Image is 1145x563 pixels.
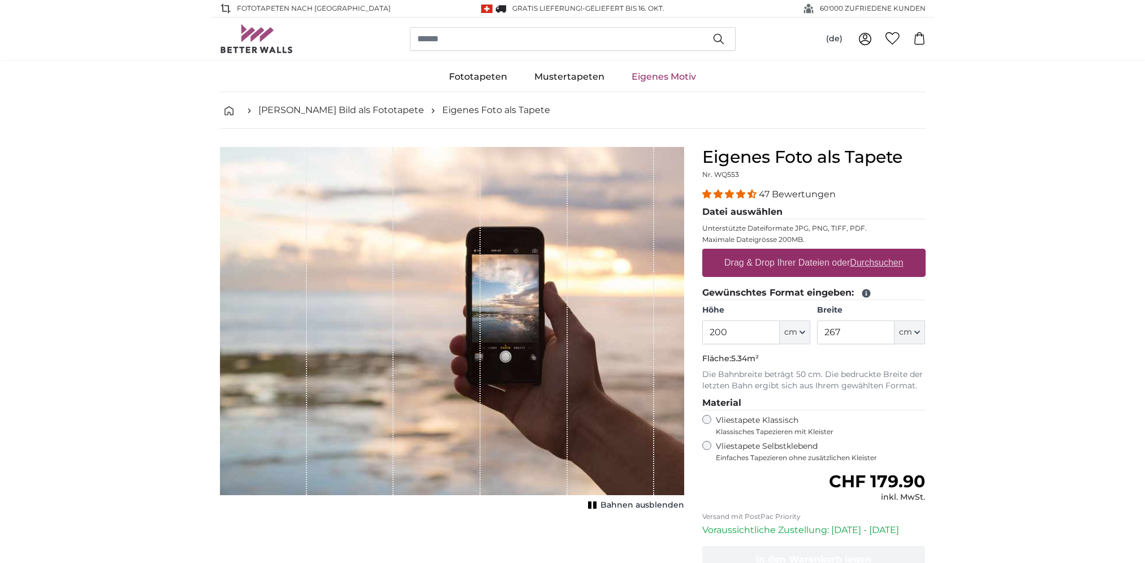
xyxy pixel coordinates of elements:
a: Fototapeten [435,62,521,92]
span: 4.38 stars [702,189,759,200]
img: Betterwalls [220,24,293,53]
p: Fläche: [702,353,926,365]
a: [PERSON_NAME] Bild als Fototapete [258,103,424,117]
button: (de) [817,29,852,49]
button: cm [895,321,925,344]
div: 1 of 1 [220,147,684,513]
p: Versand mit PostPac Priority [702,512,926,521]
img: Schweiz [481,5,492,13]
span: cm [899,327,912,338]
span: Einfaches Tapezieren ohne zusätzlichen Kleister [716,453,926,462]
legend: Datei auswählen [702,205,926,219]
p: Voraussichtliche Zustellung: [DATE] - [DATE] [702,523,926,537]
p: Die Bahnbreite beträgt 50 cm. Die bedruckte Breite der letzten Bahn ergibt sich aus Ihrem gewählt... [702,369,926,392]
span: GRATIS Lieferung! [512,4,582,12]
span: Fototapeten nach [GEOGRAPHIC_DATA] [237,3,391,14]
label: Breite [817,305,925,316]
span: 60'000 ZUFRIEDENE KUNDEN [820,3,926,14]
h1: Eigenes Foto als Tapete [702,147,926,167]
span: - [582,4,664,12]
nav: breadcrumbs [220,92,926,129]
legend: Gewünschtes Format eingeben: [702,286,926,300]
span: Klassisches Tapezieren mit Kleister [716,427,916,436]
label: Höhe [702,305,810,316]
span: 47 Bewertungen [759,189,836,200]
p: Maximale Dateigrösse 200MB. [702,235,926,244]
button: Bahnen ausblenden [585,497,684,513]
button: cm [780,321,810,344]
span: CHF 179.90 [829,471,925,492]
span: Nr. WQ553 [702,170,739,179]
legend: Material [702,396,926,410]
span: Geliefert bis 16. Okt. [585,4,664,12]
a: Eigenes Foto als Tapete [442,103,550,117]
label: Vliestapete Selbstklebend [716,441,926,462]
label: Vliestapete Klassisch [716,415,916,436]
a: Mustertapeten [521,62,618,92]
span: 5.34m² [731,353,759,363]
div: inkl. MwSt. [829,492,925,503]
span: cm [784,327,797,338]
a: Eigenes Motiv [618,62,710,92]
p: Unterstützte Dateiformate JPG, PNG, TIFF, PDF. [702,224,926,233]
span: Bahnen ausblenden [600,500,684,511]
